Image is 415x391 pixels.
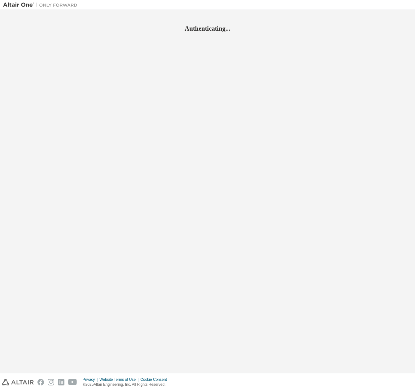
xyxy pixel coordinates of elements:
p: © 2025 Altair Engineering, Inc. All Rights Reserved. [83,382,171,387]
div: Privacy [83,377,99,382]
div: Website Terms of Use [99,377,140,382]
div: Cookie Consent [140,377,170,382]
img: instagram.svg [48,379,54,385]
img: facebook.svg [37,379,44,385]
h2: Authenticating... [3,24,412,33]
img: youtube.svg [68,379,77,385]
img: altair_logo.svg [2,379,34,385]
img: linkedin.svg [58,379,64,385]
img: Altair One [3,2,81,8]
